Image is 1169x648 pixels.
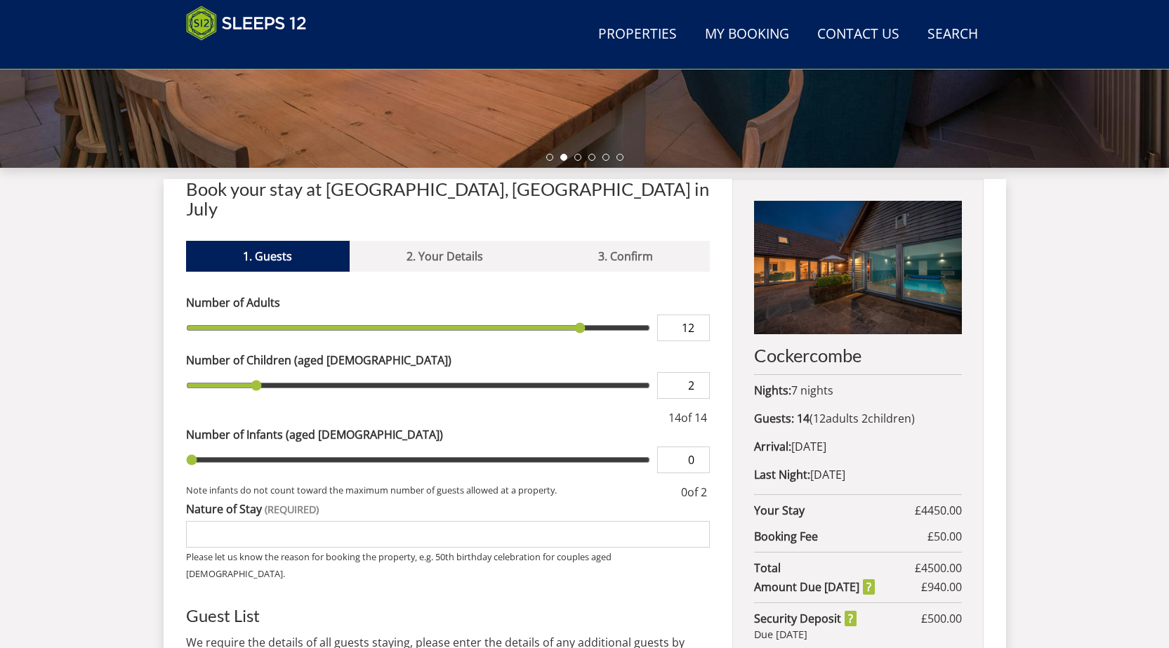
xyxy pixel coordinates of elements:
label: Number of Adults [186,294,711,311]
a: Contact Us [812,19,905,51]
small: Note infants do not count toward the maximum number of guests allowed at a property. [186,484,679,501]
strong: Nights: [754,383,791,398]
span: 2 [861,411,868,426]
span: 0 [681,484,687,500]
p: [DATE] [754,438,961,455]
h3: Guest List [186,607,711,625]
a: 1. Guests [186,241,350,272]
span: child [859,411,911,426]
strong: Booking Fee [754,528,927,545]
span: £ [927,528,962,545]
span: ( ) [797,411,915,426]
iframe: Customer reviews powered by Trustpilot [179,49,326,61]
a: 3. Confirm [541,241,710,272]
img: Sleeps 12 [186,6,307,41]
span: £ [915,560,962,576]
span: adult [813,411,859,426]
div: Due [DATE] [754,627,961,642]
span: £ [915,502,962,519]
p: 7 nights [754,382,961,399]
label: Number of Infants (aged [DEMOGRAPHIC_DATA]) [186,426,711,443]
span: s [853,411,859,426]
h2: Cockercombe [754,345,961,365]
strong: Your Stay [754,502,914,519]
strong: Total [754,560,914,576]
small: Please let us know the reason for booking the property, e.g. 50th birthday celebration for couple... [186,550,612,580]
a: 2. Your Details [350,241,541,272]
span: ren [893,411,911,426]
div: of 14 [666,409,710,426]
span: 4450.00 [921,503,962,518]
h2: Book your stay at [GEOGRAPHIC_DATA], [GEOGRAPHIC_DATA] in July [186,179,711,218]
span: 14 [668,410,681,425]
span: 500.00 [927,611,962,626]
img: An image of 'Cockercombe' [754,201,961,334]
p: [DATE] [754,466,961,483]
span: £ [921,578,962,595]
a: Properties [593,19,682,51]
span: 50.00 [934,529,962,544]
span: 12 [813,411,826,426]
strong: Amount Due [DATE] [754,578,874,595]
label: Nature of Stay [186,501,711,517]
a: My Booking [699,19,795,51]
div: of 2 [678,484,710,501]
label: Number of Children (aged [DEMOGRAPHIC_DATA]) [186,352,711,369]
span: 940.00 [927,579,962,595]
a: Search [922,19,984,51]
strong: Arrival: [754,439,791,454]
strong: Last Night: [754,467,810,482]
strong: Security Deposit [754,610,856,627]
span: £ [921,610,962,627]
span: 4500.00 [921,560,962,576]
strong: Guests: [754,411,794,426]
strong: 14 [797,411,810,426]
